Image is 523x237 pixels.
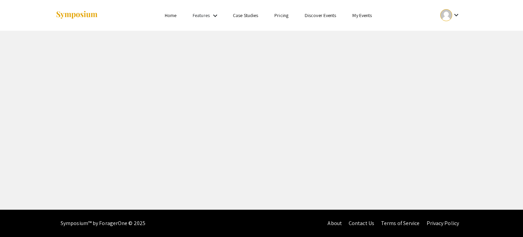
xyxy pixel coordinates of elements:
a: Privacy Policy [427,220,459,227]
div: Symposium™ by ForagerOne © 2025 [61,210,145,237]
img: Symposium by ForagerOne [56,11,98,20]
mat-icon: Expand Features list [211,12,219,20]
button: Expand account dropdown [433,8,467,23]
a: Pricing [274,12,288,18]
mat-icon: Expand account dropdown [452,11,460,19]
a: Features [193,12,210,18]
a: Terms of Service [381,220,420,227]
a: Contact Us [349,220,374,227]
a: About [328,220,342,227]
a: Case Studies [233,12,258,18]
a: Discover Events [305,12,336,18]
a: My Events [352,12,372,18]
a: Home [165,12,176,18]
